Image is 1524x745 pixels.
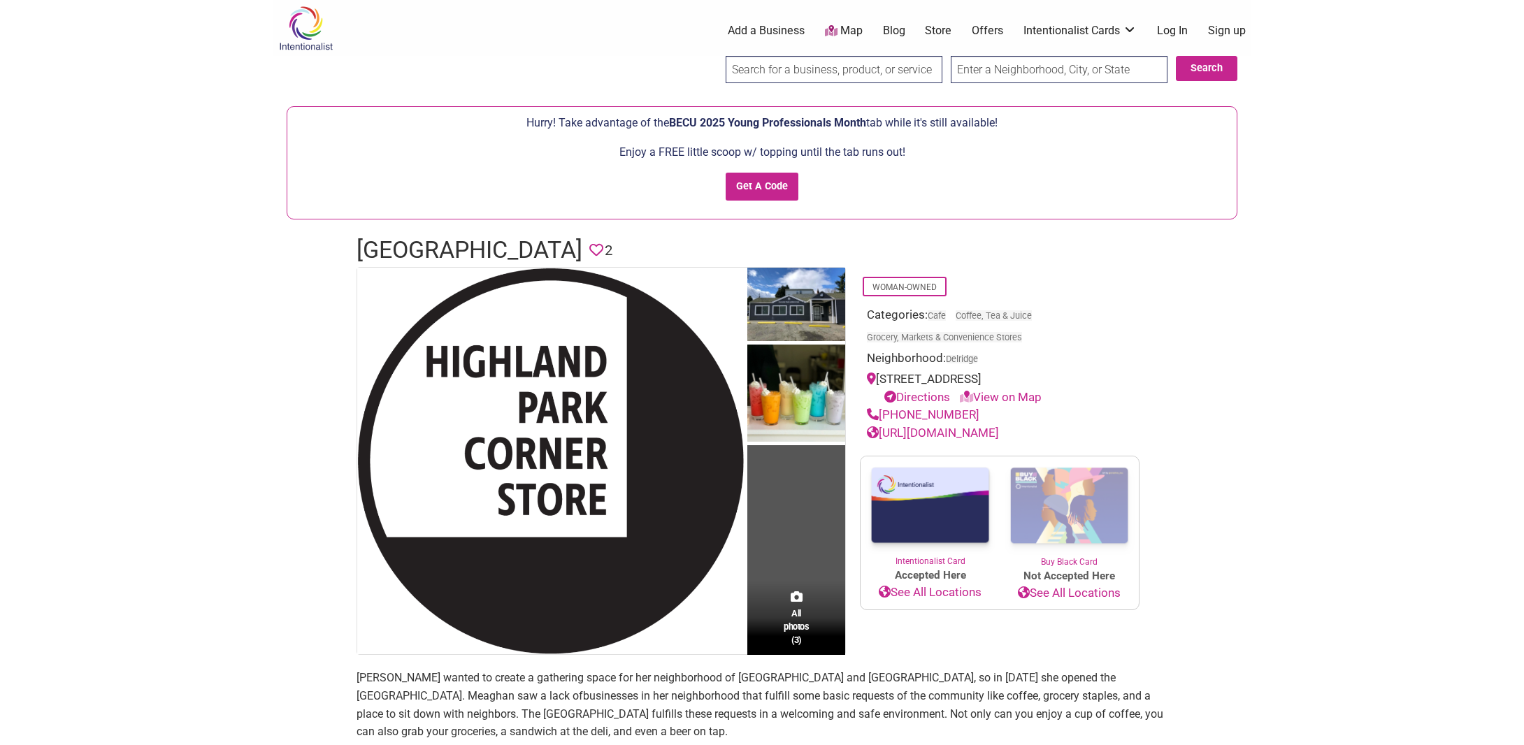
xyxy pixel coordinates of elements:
[956,310,1032,321] a: Coffee, Tea & Juice
[867,349,1133,371] div: Neighborhood:
[883,23,905,38] a: Blog
[726,173,799,201] input: Get A Code
[861,567,1000,584] span: Accepted Here
[357,268,744,654] img: Highland Park Corner Store
[273,6,339,51] img: Intentionalist
[294,143,1230,161] p: Enjoy a FREE little scoop w/ topping until the tab runs out!
[872,282,937,292] a: Woman-Owned
[1000,456,1139,568] a: Buy Black Card
[972,23,1003,38] a: Offers
[867,407,979,421] a: [PHONE_NUMBER]
[951,56,1167,83] input: Enter a Neighborhood, City, or State
[867,426,999,440] a: [URL][DOMAIN_NAME]
[1208,23,1246,38] a: Sign up
[1023,23,1137,38] a: Intentionalist Cards
[357,233,582,267] h1: [GEOGRAPHIC_DATA]
[1157,23,1188,38] a: Log In
[1176,56,1237,81] button: Search
[825,23,863,39] a: Map
[1000,456,1139,556] img: Buy Black Card
[1000,584,1139,602] a: See All Locations
[294,114,1230,132] p: Hurry! Take advantage of the tab while it's still available!
[669,116,866,129] span: BECU 2025 Young Professionals Month
[884,390,950,404] a: Directions
[357,671,1116,702] span: [PERSON_NAME] wanted to create a gathering space for her neighborhood of [GEOGRAPHIC_DATA] and [G...
[861,456,1000,555] img: Intentionalist Card
[946,355,978,364] span: Delridge
[1000,568,1139,584] span: Not Accepted Here
[747,268,845,345] img: Highland Park Corner Store
[928,310,946,321] a: Cafe
[747,345,845,446] img: Highland Park Corner Store
[784,607,809,646] span: All photos (3)
[728,23,805,38] a: Add a Business
[867,332,1022,342] a: Grocery, Markets & Convenience Stores
[726,56,942,83] input: Search for a business, product, or service
[861,584,1000,602] a: See All Locations
[960,390,1042,404] a: View on Map
[867,306,1133,349] div: Categories:
[867,370,1133,406] div: [STREET_ADDRESS]
[925,23,951,38] a: Store
[861,456,1000,567] a: Intentionalist Card
[357,669,1167,740] p: businesses in her neighborhood that fulfill some basic requests of the community like coffee, gro...
[605,240,612,261] span: 2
